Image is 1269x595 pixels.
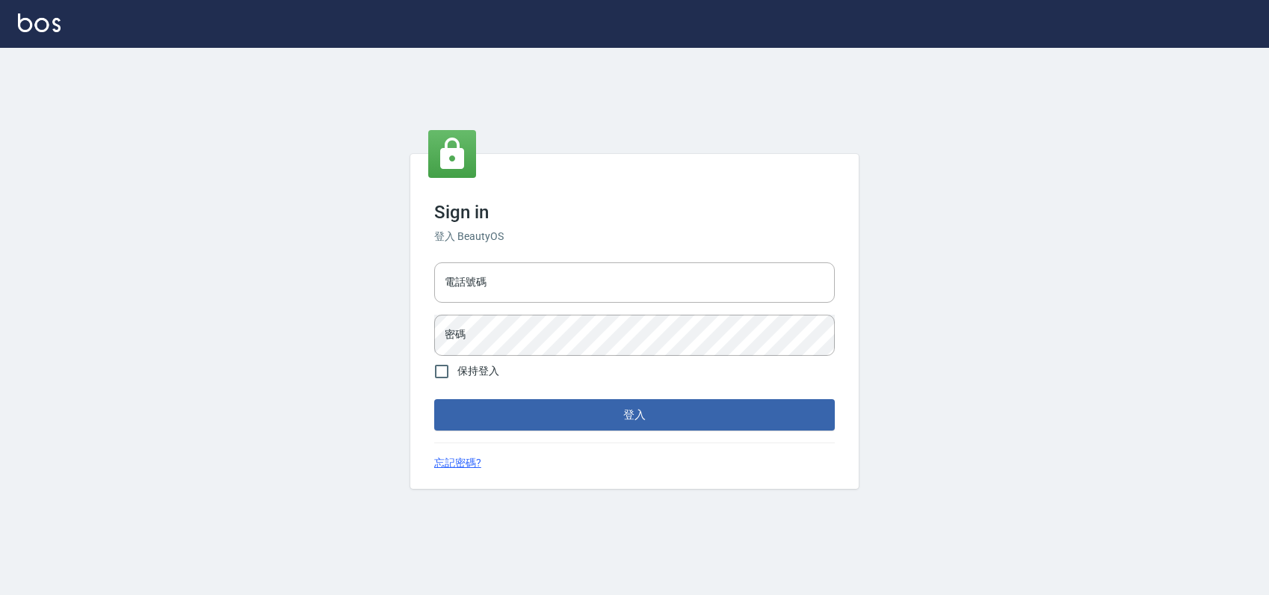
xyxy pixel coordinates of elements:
img: Logo [18,13,61,32]
h3: Sign in [434,202,835,223]
button: 登入 [434,399,835,431]
h6: 登入 BeautyOS [434,229,835,244]
span: 保持登入 [457,363,499,379]
a: 忘記密碼? [434,455,481,471]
